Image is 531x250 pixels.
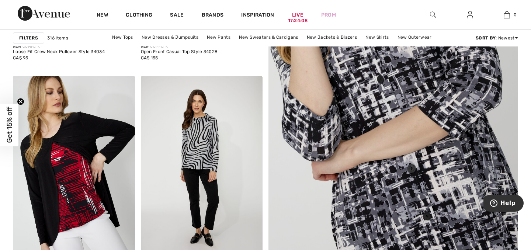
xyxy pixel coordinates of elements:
span: CA$ 155 [141,55,158,60]
img: My Bag [504,10,510,19]
a: New Pants [203,32,234,42]
div: Open Front Casual Top Style 34028 [141,49,218,55]
img: My Info [467,10,473,19]
a: New Sweaters & Cardigans [235,32,302,42]
a: 0 [489,10,525,19]
span: New [141,44,149,49]
a: Sign In [461,10,479,20]
div: COMPLI K [141,44,218,49]
a: Clothing [126,12,152,20]
a: New Tops [108,32,136,42]
a: Live17:24:08 [292,11,303,19]
a: Brands [202,12,224,20]
strong: Sort By [476,35,496,41]
span: New [13,44,21,49]
div: 17:24:08 [288,17,308,24]
span: Inspiration [241,12,274,20]
span: 316 items [47,35,68,41]
div: COMPLI K [13,44,105,49]
a: New Jackets & Blazers [303,32,361,42]
a: New Outerwear [394,32,435,42]
a: New [97,12,108,20]
div: : Newest [476,35,518,41]
a: Prom [321,11,336,19]
img: search the website [430,10,436,19]
img: 1ère Avenue [18,6,70,21]
a: Sale [170,12,184,20]
button: Close teaser [17,98,24,105]
a: New Dresses & Jumpsuits [138,32,202,42]
span: 0 [514,11,517,18]
span: Get 15% off [5,107,14,143]
a: New Skirts [362,32,392,42]
div: Loose Fit Crew Neck Pullover Style 34034 [13,49,105,55]
span: CA$ 95 [13,55,28,60]
iframe: Opens a widget where you can find more information [483,195,524,213]
strong: Filters [19,35,38,41]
